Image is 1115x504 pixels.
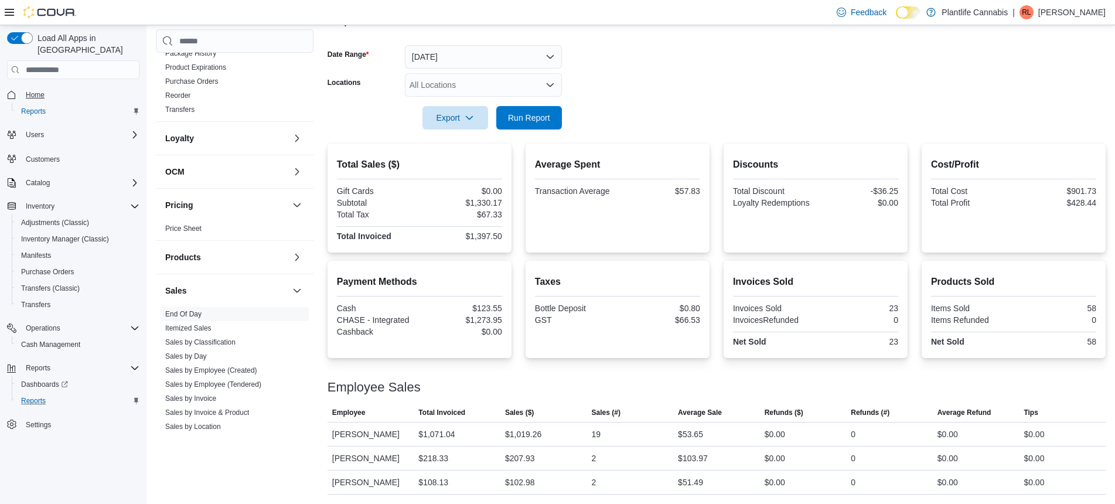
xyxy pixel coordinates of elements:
[165,323,212,333] span: Itemized Sales
[21,380,68,389] span: Dashboards
[290,198,304,212] button: Pricing
[535,158,700,172] h2: Average Spent
[1038,5,1106,19] p: [PERSON_NAME]
[16,232,114,246] a: Inventory Manager (Classic)
[678,451,708,465] div: $103.97
[33,32,139,56] span: Load All Apps in [GEOGRAPHIC_DATA]
[896,6,920,19] input: Dark Mode
[337,231,391,241] strong: Total Invoiced
[620,186,700,196] div: $57.83
[592,451,596,465] div: 2
[328,423,414,446] div: [PERSON_NAME]
[12,297,144,313] button: Transfers
[21,361,139,375] span: Reports
[931,304,1011,313] div: Items Sold
[332,408,366,417] span: Employee
[2,127,144,143] button: Users
[290,165,304,179] button: OCM
[422,315,502,325] div: $1,273.95
[535,315,615,325] div: GST
[337,327,417,336] div: Cashback
[165,199,288,211] button: Pricing
[765,427,785,441] div: $0.00
[678,475,703,489] div: $51.49
[16,104,139,118] span: Reports
[851,408,889,417] span: Refunds (#)
[818,186,898,196] div: -$36.25
[733,198,813,207] div: Loyalty Redemptions
[678,408,722,417] span: Average Sale
[165,285,288,297] button: Sales
[165,422,221,431] span: Sales by Location
[16,216,94,230] a: Adjustments (Classic)
[422,304,502,313] div: $123.55
[931,158,1096,172] h2: Cost/Profit
[678,427,703,441] div: $53.65
[16,338,85,352] a: Cash Management
[937,475,958,489] div: $0.00
[1016,315,1096,325] div: 0
[620,304,700,313] div: $0.80
[26,363,50,373] span: Reports
[733,186,813,196] div: Total Discount
[931,337,964,346] strong: Net Sold
[422,327,502,336] div: $0.00
[592,475,596,489] div: 2
[337,304,417,313] div: Cash
[12,264,144,280] button: Purchase Orders
[818,304,898,313] div: 23
[1024,408,1038,417] span: Tips
[165,394,216,403] a: Sales by Invoice
[165,224,202,233] a: Price Sheet
[337,315,417,325] div: CHASE - Integrated
[765,475,785,489] div: $0.00
[21,176,54,190] button: Catalog
[165,408,249,417] span: Sales by Invoice & Product
[818,198,898,207] div: $0.00
[16,216,139,230] span: Adjustments (Classic)
[26,202,54,211] span: Inventory
[1012,5,1015,19] p: |
[328,50,369,59] label: Date Range
[16,104,50,118] a: Reports
[328,78,361,87] label: Locations
[937,451,958,465] div: $0.00
[505,475,535,489] div: $102.98
[328,447,414,470] div: [PERSON_NAME]
[26,130,44,139] span: Users
[165,105,195,114] a: Transfers
[165,199,193,211] h3: Pricing
[165,285,187,297] h3: Sales
[2,320,144,336] button: Operations
[418,475,448,489] div: $108.13
[1024,475,1044,489] div: $0.00
[165,91,190,100] span: Reorder
[21,251,51,260] span: Manifests
[2,150,144,167] button: Customers
[422,198,502,207] div: $1,330.17
[165,166,185,178] h3: OCM
[16,338,139,352] span: Cash Management
[832,1,891,24] a: Feedback
[21,128,139,142] span: Users
[26,323,60,333] span: Operations
[931,275,1096,289] h2: Products Sold
[21,176,139,190] span: Catalog
[2,198,144,214] button: Inventory
[21,340,80,349] span: Cash Management
[2,360,144,376] button: Reports
[12,393,144,409] button: Reports
[942,5,1008,19] p: Plantlife Cannabis
[931,315,1011,325] div: Items Refunded
[165,380,261,389] a: Sales by Employee (Tendered)
[165,166,288,178] button: OCM
[1022,5,1031,19] span: RL
[422,231,502,241] div: $1,397.50
[21,152,64,166] a: Customers
[165,352,207,360] a: Sales by Day
[12,231,144,247] button: Inventory Manager (Classic)
[165,49,216,58] span: Package History
[16,265,139,279] span: Purchase Orders
[12,336,144,353] button: Cash Management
